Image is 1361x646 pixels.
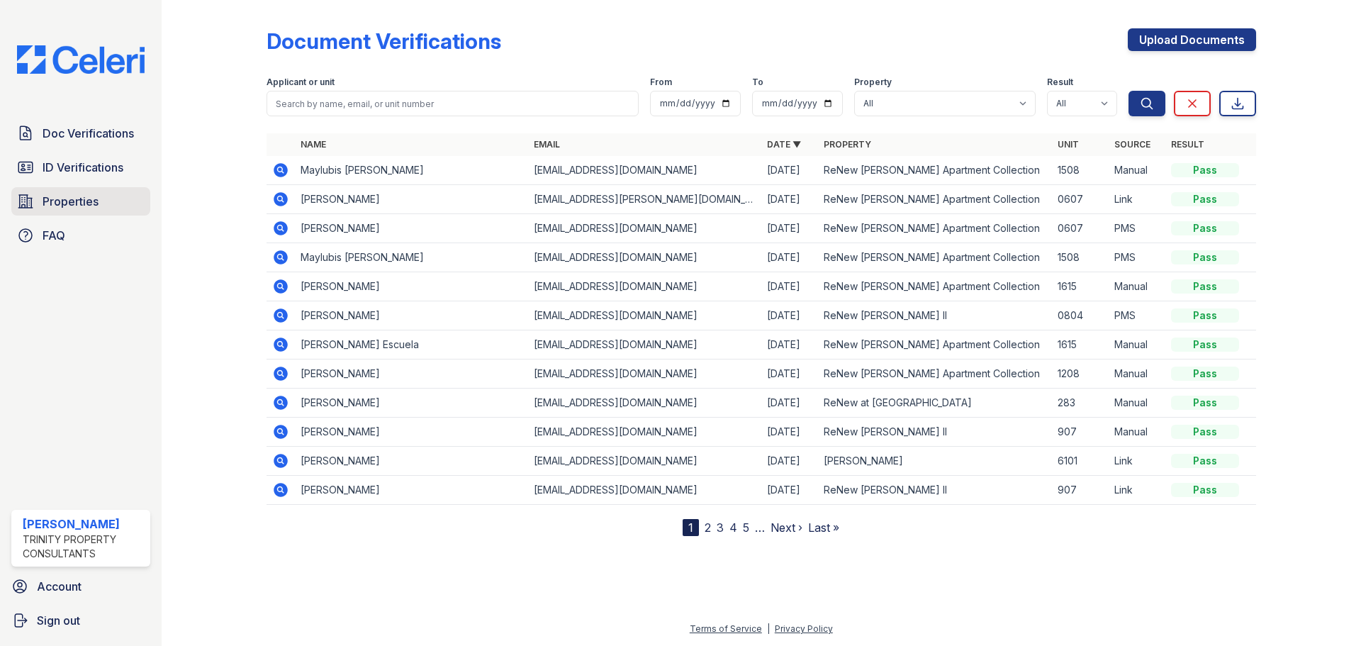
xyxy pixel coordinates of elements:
span: Properties [43,193,99,210]
td: 1508 [1052,243,1109,272]
td: [DATE] [761,389,818,418]
td: ReNew [PERSON_NAME] Apartment Collection [818,214,1051,243]
td: [EMAIL_ADDRESS][DOMAIN_NAME] [528,272,761,301]
td: [EMAIL_ADDRESS][DOMAIN_NAME] [528,476,761,505]
div: Pass [1171,338,1239,352]
a: Doc Verifications [11,119,150,147]
label: Property [854,77,892,88]
span: … [755,519,765,536]
td: 0607 [1052,185,1109,214]
td: 907 [1052,418,1109,447]
a: Source [1114,139,1150,150]
td: ReNew [PERSON_NAME] II [818,301,1051,330]
td: [DATE] [761,418,818,447]
label: Applicant or unit [267,77,335,88]
td: [EMAIL_ADDRESS][DOMAIN_NAME] [528,360,761,389]
td: [PERSON_NAME] [295,301,528,330]
td: [PERSON_NAME] [295,476,528,505]
td: ReNew [PERSON_NAME] Apartment Collection [818,156,1051,185]
td: Link [1109,447,1165,476]
div: | [767,623,770,634]
td: [EMAIL_ADDRESS][DOMAIN_NAME] [528,243,761,272]
a: FAQ [11,221,150,250]
td: [PERSON_NAME] [295,418,528,447]
div: 1 [683,519,699,536]
td: [DATE] [761,272,818,301]
div: Pass [1171,483,1239,497]
td: [PERSON_NAME] [295,214,528,243]
div: Pass [1171,454,1239,468]
td: [EMAIL_ADDRESS][DOMAIN_NAME] [528,156,761,185]
td: ReNew [PERSON_NAME] Apartment Collection [818,360,1051,389]
a: Last » [808,520,839,535]
a: Account [6,572,156,601]
a: 3 [717,520,724,535]
div: Document Verifications [267,28,501,54]
td: 1615 [1052,272,1109,301]
td: 1615 [1052,330,1109,360]
a: Property [824,139,871,150]
td: 1508 [1052,156,1109,185]
div: Pass [1171,308,1239,323]
td: ReNew [PERSON_NAME] Apartment Collection [818,243,1051,272]
td: ReNew [PERSON_NAME] Apartment Collection [818,185,1051,214]
div: [PERSON_NAME] [23,516,145,533]
label: From [650,77,672,88]
a: Date ▼ [767,139,801,150]
td: Manual [1109,330,1165,360]
a: ID Verifications [11,153,150,182]
div: Pass [1171,250,1239,264]
td: [DATE] [761,301,818,330]
td: 907 [1052,476,1109,505]
td: [DATE] [761,330,818,360]
div: Pass [1171,367,1239,381]
a: Email [534,139,560,150]
td: PMS [1109,214,1165,243]
div: Pass [1171,425,1239,439]
label: Result [1047,77,1073,88]
span: ID Verifications [43,159,123,176]
a: Next › [771,520,802,535]
td: [DATE] [761,447,818,476]
td: [DATE] [761,185,818,214]
td: Manual [1109,360,1165,389]
td: Maylubis [PERSON_NAME] [295,156,528,185]
td: Link [1109,476,1165,505]
td: ReNew [PERSON_NAME] Apartment Collection [818,330,1051,360]
td: Link [1109,185,1165,214]
td: [EMAIL_ADDRESS][PERSON_NAME][DOMAIN_NAME] [528,185,761,214]
td: 283 [1052,389,1109,418]
a: Privacy Policy [775,623,833,634]
td: Manual [1109,418,1165,447]
label: To [752,77,763,88]
td: 1208 [1052,360,1109,389]
td: [PERSON_NAME] [295,272,528,301]
td: ReNew [PERSON_NAME] II [818,476,1051,505]
div: Pass [1171,221,1239,235]
td: [EMAIL_ADDRESS][DOMAIN_NAME] [528,447,761,476]
td: 0607 [1052,214,1109,243]
a: Sign out [6,606,156,635]
td: [EMAIL_ADDRESS][DOMAIN_NAME] [528,330,761,360]
input: Search by name, email, or unit number [267,91,639,116]
td: 0804 [1052,301,1109,330]
span: Account [37,578,82,595]
td: [EMAIL_ADDRESS][DOMAIN_NAME] [528,301,761,330]
td: Maylubis [PERSON_NAME] [295,243,528,272]
a: Upload Documents [1128,28,1256,51]
span: Sign out [37,612,80,629]
td: [DATE] [761,156,818,185]
a: 5 [743,520,749,535]
td: Manual [1109,272,1165,301]
a: Properties [11,187,150,216]
div: Pass [1171,279,1239,294]
td: [EMAIL_ADDRESS][DOMAIN_NAME] [528,418,761,447]
td: [PERSON_NAME] [295,389,528,418]
td: [DATE] [761,476,818,505]
td: [PERSON_NAME] [295,185,528,214]
td: PMS [1109,243,1165,272]
td: PMS [1109,301,1165,330]
img: CE_Logo_Blue-a8612792a0a2168367f1c8372b55b34899dd931a85d93a1a3d3e32e68fde9ad4.png [6,45,156,74]
a: Terms of Service [690,623,762,634]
